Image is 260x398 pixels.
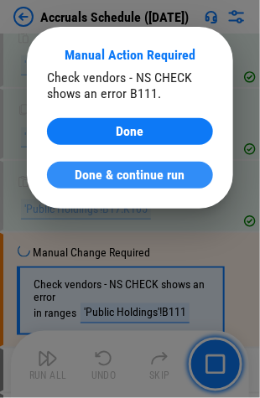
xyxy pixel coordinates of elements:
[47,118,213,145] button: Done
[117,125,144,138] span: Done
[47,70,213,101] div: Check vendors - NS CHECK shows an error B111.
[47,162,213,189] button: Done & continue run
[75,168,185,182] span: Done & continue run
[47,47,213,63] div: Manual Action Required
